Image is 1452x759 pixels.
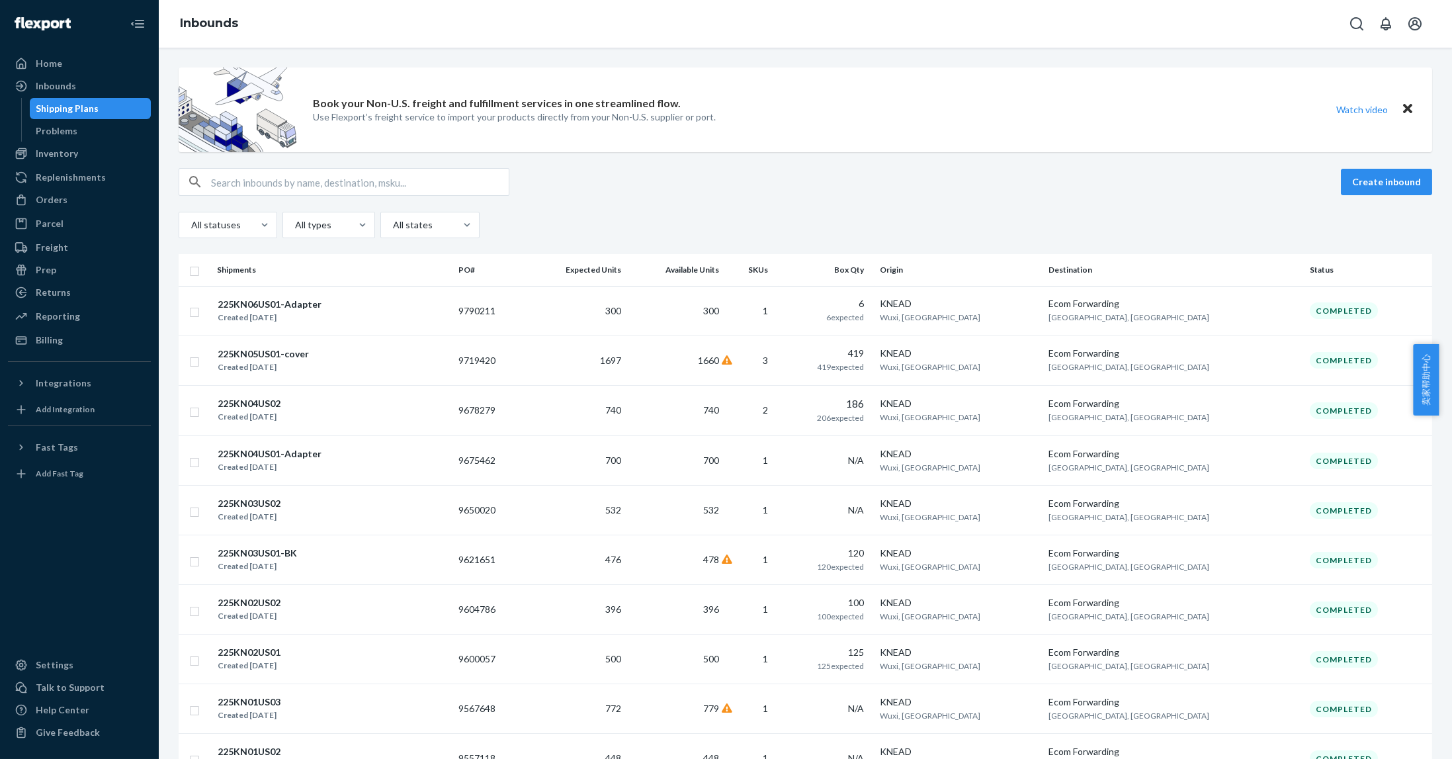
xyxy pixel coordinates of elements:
span: 700 [605,455,621,466]
div: Completed [1310,701,1378,717]
div: 186 [784,396,864,412]
span: 1 [763,305,768,316]
img: Flexport logo [15,17,71,30]
div: Prep [36,263,56,277]
div: KNEAD [880,745,1039,758]
div: Help Center [36,703,89,717]
span: 700 [703,455,719,466]
div: Ecom Forwarding [1048,596,1299,609]
span: 100 expected [817,611,864,621]
div: Completed [1310,602,1378,618]
div: 225KN02US02 [218,596,280,609]
div: Billing [36,334,63,347]
button: Open Search Box [1344,11,1370,37]
span: [GEOGRAPHIC_DATA], [GEOGRAPHIC_DATA] [1048,611,1209,621]
td: 9600057 [453,635,526,684]
span: [GEOGRAPHIC_DATA], [GEOGRAPHIC_DATA] [1048,412,1209,422]
div: Completed [1310,453,1378,469]
td: 9790211 [453,286,526,335]
button: Watch video [1328,100,1396,119]
span: 300 [605,305,621,316]
th: Destination [1043,254,1304,286]
span: 740 [703,404,719,416]
div: Ecom Forwarding [1048,497,1299,510]
a: Shipping Plans [30,98,151,119]
span: [GEOGRAPHIC_DATA], [GEOGRAPHIC_DATA] [1048,661,1209,671]
span: Wuxi, [GEOGRAPHIC_DATA] [880,412,980,422]
a: Problems [30,120,151,142]
span: 476 [605,554,621,565]
div: Ecom Forwarding [1048,297,1299,310]
div: Add Fast Tag [36,468,83,479]
th: Available Units [626,254,724,286]
div: Parcel [36,217,64,230]
td: 9650020 [453,486,526,535]
div: Created [DATE] [218,659,280,672]
span: 1697 [600,355,621,366]
th: PO# [453,254,526,286]
div: 125 [784,646,864,659]
div: Integrations [36,377,91,390]
th: SKUs [724,254,779,286]
span: 120 expected [817,562,864,572]
span: [GEOGRAPHIC_DATA], [GEOGRAPHIC_DATA] [1048,512,1209,522]
div: 225KN04US02 [218,397,280,410]
span: 772 [605,703,621,714]
span: 6 expected [826,312,864,322]
div: Talk to Support [36,681,105,694]
a: Replenishments [8,167,151,188]
span: 478 [703,554,719,565]
td: 9678279 [453,385,526,436]
div: Ecom Forwarding [1048,397,1299,410]
span: Wuxi, [GEOGRAPHIC_DATA] [880,611,980,621]
a: Inventory [8,143,151,164]
div: Completed [1310,502,1378,519]
div: Shipping Plans [36,102,99,115]
input: All statuses [190,218,191,232]
button: Integrations [8,373,151,394]
div: Reporting [36,310,80,323]
div: 120 [784,547,864,560]
th: Shipments [212,254,453,286]
div: Orders [36,193,67,206]
div: KNEAD [880,596,1039,609]
a: Parcel [8,213,151,234]
button: Fast Tags [8,437,151,458]
span: 1 [763,504,768,515]
div: Add Integration [36,404,95,415]
button: Open notifications [1373,11,1399,37]
span: 396 [703,603,719,615]
button: Close Navigation [124,11,151,37]
span: Wuxi, [GEOGRAPHIC_DATA] [880,463,980,472]
div: 225KN02US01 [218,646,280,659]
div: Returns [36,286,71,299]
span: Wuxi, [GEOGRAPHIC_DATA] [880,312,980,322]
div: Ecom Forwarding [1048,745,1299,758]
div: Ecom Forwarding [1048,646,1299,659]
div: Inbounds [36,79,76,93]
div: Created [DATE] [218,410,280,424]
button: Close [1399,100,1416,119]
div: Problems [36,124,78,138]
div: Ecom Forwarding [1048,695,1299,709]
span: 532 [703,504,719,515]
div: 6 [784,297,864,310]
th: Expected Units [526,254,626,286]
span: 2 [763,404,768,416]
p: Book your Non-U.S. freight and fulfillment services in one streamlined flow. [313,96,681,111]
a: Freight [8,237,151,258]
span: N/A [848,504,864,515]
div: Home [36,57,62,70]
div: Completed [1310,552,1378,568]
a: Inbounds [8,75,151,97]
span: N/A [848,455,864,466]
div: 225KN03US02 [218,497,280,510]
a: Add Fast Tag [8,463,151,484]
button: Open account menu [1402,11,1428,37]
div: KNEAD [880,297,1039,310]
span: 419 expected [817,362,864,372]
span: Wuxi, [GEOGRAPHIC_DATA] [880,711,980,721]
th: Origin [875,254,1044,286]
input: All types [294,218,295,232]
input: Search inbounds by name, destination, msku... [211,169,509,195]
